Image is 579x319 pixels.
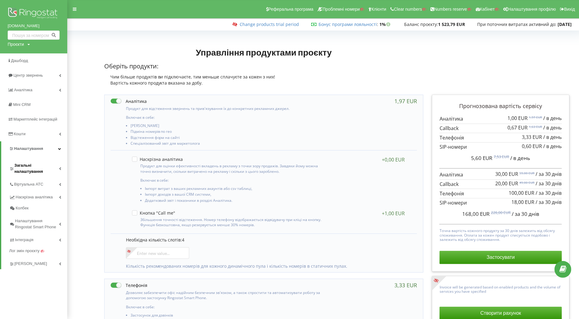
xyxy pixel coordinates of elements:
[440,227,562,242] p: Точна вартість кожного продукту за 30 днів залежить від обсягу споживання. Оплата за кожен продук...
[536,190,562,196] span: / за 30 днів
[471,154,493,161] span: 5,60 EUR
[512,199,535,205] span: 18,00 EUR
[11,58,28,63] span: Дашборд
[394,7,422,12] span: Clear numbers
[1,141,67,156] a: Налаштування
[440,143,562,150] p: SIP-номери
[440,134,562,141] p: Телефонія
[14,132,25,136] span: Кошти
[496,171,518,177] span: 30,00 EUR
[438,21,465,27] strong: 1 523,79 EUR
[440,171,562,178] p: Аналітика
[13,102,31,107] span: Mini CRM
[131,141,325,147] li: Спеціалізований звіт для маркетолога
[544,143,562,150] span: / в день
[140,178,323,183] p: Включає в себе:
[140,217,323,227] p: Збільшення точності відстеження. Номер телефону відображається відвідувачу при кліці на кнопку. Ф...
[440,284,562,294] p: Invoice will be generated based on enabled products and the volume of services you have specified
[440,115,562,122] p: Аналітика
[9,256,67,269] a: [PERSON_NAME]
[371,7,386,12] span: Клієнти
[145,187,323,192] li: Імпорт витрат з ваших рекламних акаунтів або csv таблиці,
[509,190,535,196] span: 100,00 EUR
[15,218,59,230] span: Налаштування Ringostat Smart Phone
[9,158,67,177] a: Загальні налаштування
[544,124,562,131] span: / в день
[14,261,47,267] span: [PERSON_NAME]
[434,7,467,12] span: Numbers reserve
[508,124,528,131] span: 0,67 EUR
[126,290,325,300] p: Дозволяє забезпечити офіс надійним безпечним зв'язком, а також спростити та автоматизувати роботу...
[319,21,377,27] a: Бонус програми лояльності
[536,199,562,205] span: / за 30 днів
[104,47,424,58] h1: Управління продуктами проєкту
[104,80,424,86] div: Вартість кожного продукта вказана за добу.
[512,210,539,217] span: / за 30 днів
[480,7,495,12] span: Кабінет
[508,7,556,12] span: Налаштування профілю
[104,74,424,80] div: Чим більше продуктів ви підключаєте, тим меньше сплачуєте за кожен з них!
[9,233,67,245] a: Інтеграція
[16,194,53,200] span: Наскрізна аналітика
[132,210,175,216] label: Кнопка "Call me"
[104,62,424,71] p: Оберіть продукти:
[111,98,147,104] label: Аналітика
[140,163,323,174] p: Продукт для оцінки ефективності вкладень в рекламу з точки зору продажів. Завдяки йому можна точн...
[9,248,39,254] span: Лог змін проєкту
[394,98,417,104] div: 1,97 EUR
[268,7,314,12] span: Реферальна програма
[13,117,57,121] span: Маркетплейс інтеграцій
[14,162,59,175] span: Загальні налаштування
[477,21,556,27] span: При поточних витратах активний до:
[126,247,189,259] input: Enter new value...
[8,23,60,29] a: [DOMAIN_NAME]
[536,180,562,187] span: / за 30 днів
[14,181,43,187] span: Віртуальна АТС
[522,143,542,150] span: 0,60 EUR
[382,157,405,163] div: +0,00 EUR
[131,124,325,129] li: [PERSON_NAME]
[520,171,535,175] sup: 59,00 EUR
[529,125,542,129] sup: 1,63 EUR
[131,136,325,141] li: Відстеження форм на сайті
[522,134,542,140] span: 3,33 EUR
[496,180,518,187] span: 20,00 EUR
[544,134,562,140] span: / в день
[131,313,325,319] li: Застосунок для дзвінків
[9,245,67,256] a: Лог змін проєкту
[440,199,562,206] p: SIP-номери
[491,210,511,215] sup: 226,00 EUR
[240,21,299,27] a: Change products trial period
[126,106,325,111] p: Продукт для відстеження звернень та прив'язування їх до конкретних рекламних джерел.
[15,237,33,243] span: Інтеграція
[131,129,325,135] li: Підміна номерів по гео
[8,41,24,47] div: Проєкти
[394,282,417,288] div: 3,33 EUR
[111,282,147,288] label: Телефонія
[14,146,43,151] span: Налаштування
[440,125,562,132] p: Callback
[440,181,562,188] p: Callback
[558,21,572,27] strong: [DATE]
[14,88,32,92] span: Аналiтика
[126,115,325,120] p: Включає в себе:
[145,192,323,198] li: Імпорт доходів з вашої CRM системи,
[529,115,542,119] sup: 1,97 EUR
[520,180,535,185] sup: 49,00 EUR
[404,21,438,27] span: Баланс проєкту:
[323,7,360,12] span: Проблемні номери
[440,102,562,110] p: Прогнозована вартість сервісу
[536,171,562,177] span: / за 30 днів
[9,190,67,203] a: Наскрізна аналітика
[440,251,562,264] button: Застосувати
[8,31,60,40] input: Пошук за номером
[382,210,405,216] div: +1,00 EUR
[511,154,530,161] span: / в день
[564,7,575,12] span: Вихід
[13,73,43,78] span: Центр звернень
[508,115,528,121] span: 1,00 EUR
[126,263,411,269] p: Кількість рекомендованих номерів для кожного динамічного пула і кількість номерів в статичних пулах.
[8,6,60,21] img: Ringostat logo
[182,237,185,243] span: 4
[132,157,183,162] label: Наскрізна аналітика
